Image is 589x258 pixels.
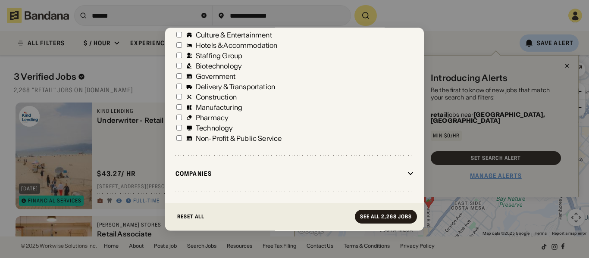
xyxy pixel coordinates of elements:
div: Hotels & Accommodation [196,42,278,49]
div: See all 2,268 jobs [360,214,412,219]
div: Companies [175,170,404,178]
div: Construction [196,93,237,100]
div: Reset All [177,214,204,219]
div: Fitness & Clubs [196,21,245,28]
div: Non-Profit & Public Service [196,135,282,142]
div: Pharmacy [196,114,229,121]
div: Manufacturing [196,104,242,111]
div: Staffing Group [196,52,242,59]
div: Technology [196,124,233,131]
div: Biotechnology [196,62,242,69]
div: Government [196,73,236,80]
div: Culture & Entertainment [196,31,272,38]
div: Delivery & Transportation [196,83,275,90]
